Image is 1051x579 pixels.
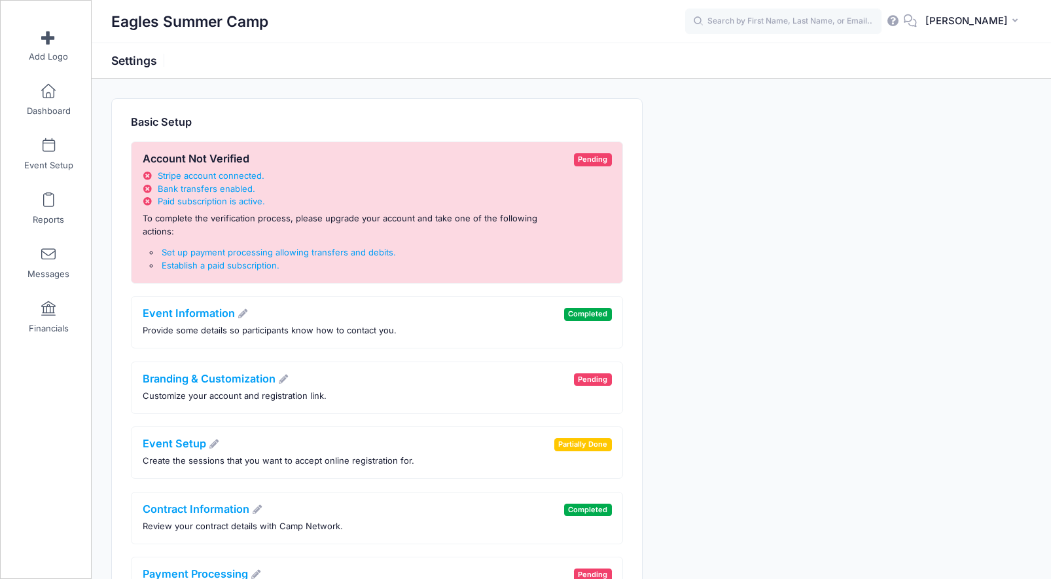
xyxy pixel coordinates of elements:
[143,170,265,181] a: Stripe account connected.
[143,212,567,238] p: To complete the verification process, please upgrade your account and take one of the following a...
[917,7,1031,37] button: [PERSON_NAME]
[143,307,249,320] a: Event Information
[18,131,80,177] a: Event Setup
[143,372,289,385] a: Branding & Customization
[158,170,262,181] span: Stripe account connected
[554,438,612,451] span: Partially Done
[18,294,80,340] a: Financials
[24,160,73,171] span: Event Setup
[143,324,397,337] p: Provide some details so participants know how to contact you.
[158,183,253,194] span: Bank transfers enabled
[143,520,343,533] p: Review your contract details with Camp Network.
[564,308,612,320] span: Completed
[162,260,277,271] span: Establish a paid subscription
[160,260,279,271] a: Establish a paid subscription.
[27,269,69,280] span: Messages
[27,105,71,117] span: Dashboard
[925,14,1008,28] span: [PERSON_NAME]
[564,504,612,516] span: Completed
[143,153,567,166] h4: Account Not Verified
[18,22,80,68] a: Add Logo
[18,185,80,231] a: Reports
[29,323,69,334] span: Financials
[111,54,168,67] h1: Settings
[685,9,882,35] input: Search by First Name, Last Name, or Email...
[18,240,80,286] a: Messages
[143,437,220,450] a: Event Setup
[143,183,256,194] a: Bank transfers enabled.
[162,247,393,257] span: Set up payment processing allowing transfers and debits
[143,502,263,515] a: Contract Information
[160,247,396,257] a: Set up payment processing allowing transfers and debits.
[29,51,68,62] span: Add Logo
[574,373,612,386] span: Pending
[131,116,623,129] h4: Basic Setup
[143,196,266,206] a: Paid subscription is active.
[111,7,268,37] h1: Eagles Summer Camp
[18,77,80,122] a: Dashboard
[574,153,612,166] span: Pending
[143,390,327,403] p: Customize your account and registration link.
[33,214,64,225] span: Reports
[143,455,414,468] p: Create the sessions that you want to accept online registration for.
[158,196,262,206] span: Paid subscription is active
